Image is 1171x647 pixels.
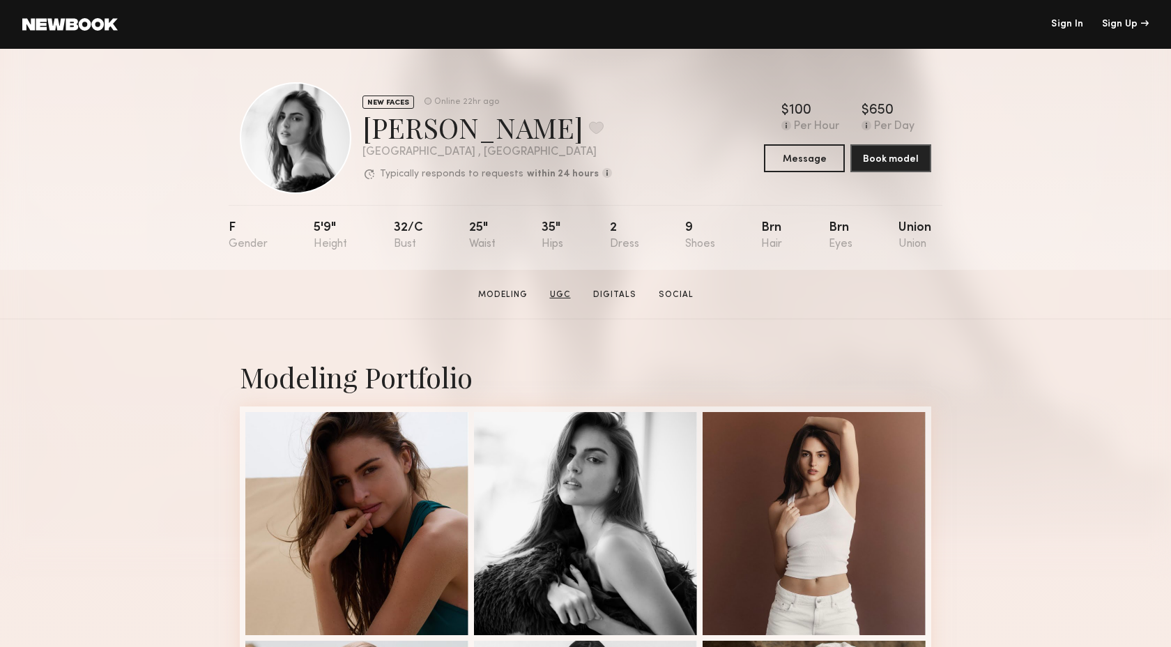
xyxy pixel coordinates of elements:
div: Online 22hr ago [434,98,499,107]
a: Social [653,289,699,301]
div: $ [781,104,789,118]
button: Book model [850,144,931,172]
div: Brn [761,222,782,250]
div: [PERSON_NAME] [362,109,612,146]
a: Modeling [473,289,533,301]
div: Per Day [874,121,914,133]
div: [GEOGRAPHIC_DATA] , [GEOGRAPHIC_DATA] [362,146,612,158]
div: 32/c [394,222,423,250]
div: 650 [869,104,894,118]
div: 35" [542,222,563,250]
button: Message [764,144,845,172]
b: within 24 hours [527,169,599,179]
div: 9 [685,222,715,250]
div: Modeling Portfolio [240,358,931,395]
div: $ [862,104,869,118]
div: Brn [829,222,852,250]
div: 100 [789,104,811,118]
a: Digitals [588,289,642,301]
a: Sign In [1051,20,1083,29]
div: 5'9" [314,222,347,250]
div: NEW FACES [362,96,414,109]
div: Sign Up [1102,20,1149,29]
div: Per Hour [794,121,839,133]
div: Union [898,222,931,250]
p: Typically responds to requests [380,169,523,179]
div: 2 [610,222,639,250]
div: 25" [469,222,496,250]
div: F [229,222,268,250]
a: UGC [544,289,576,301]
